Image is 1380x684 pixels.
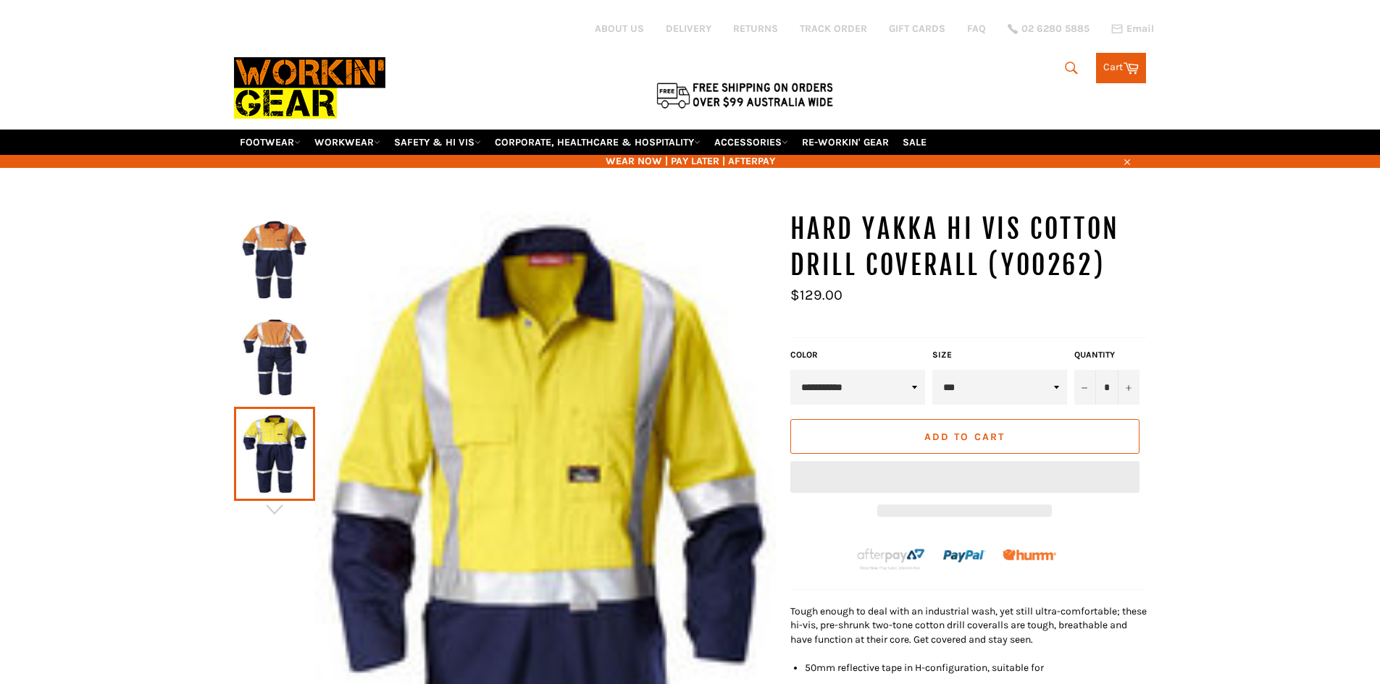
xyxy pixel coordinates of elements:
[790,349,925,361] label: Color
[1111,23,1154,35] a: Email
[489,130,706,155] a: CORPORATE, HEALTHCARE & HOSPITALITY
[234,47,385,129] img: Workin Gear leaders in Workwear, Safety Boots, PPE, Uniforms. Australia's No.1 in Workwear
[708,130,794,155] a: ACCESSORIES
[241,317,308,397] img: HARD YAKKA Hi Vis Cotton Drill Coverall (Y00262) - Workin' Gear
[897,130,932,155] a: SALE
[790,211,1147,283] h1: HARD YAKKA Hi Vis Cotton Drill Coverall (Y00262)
[1096,53,1146,83] a: Cart
[309,130,386,155] a: WORKWEAR
[805,661,1147,675] li: 50mm reflective tape in H-configuration, suitable for
[1074,349,1139,361] label: Quantity
[790,419,1139,454] button: Add to Cart
[924,431,1005,443] span: Add to Cart
[1118,370,1139,405] button: Increase item quantity by one
[889,22,945,35] a: GIFT CARDS
[1008,24,1090,34] a: 02 6280 5885
[800,22,867,35] a: TRACK ORDER
[790,605,1147,646] span: Tough enough to deal with an industrial wash, yet still ultra-comfortable; these hi-vis, pre-shru...
[388,130,487,155] a: SAFETY & HI VIS
[1003,549,1056,560] img: Humm_core_logo_RGB-01_300x60px_small_195d8312-4386-4de7-b182-0ef9b6303a37.png
[234,130,306,155] a: FOOTWEAR
[1021,24,1090,34] span: 02 6280 5885
[856,546,927,571] img: Afterpay-Logo-on-dark-bg_large.png
[654,80,835,110] img: Flat $9.95 shipping Australia wide
[234,154,1147,168] span: WEAR NOW | PAY LATER | AFTERPAY
[943,535,986,578] img: paypal.png
[595,22,644,35] a: ABOUT US
[796,130,895,155] a: RE-WORKIN' GEAR
[1126,24,1154,34] span: Email
[932,349,1067,361] label: Size
[790,287,842,303] span: $129.00
[1074,370,1096,405] button: Reduce item quantity by one
[733,22,778,35] a: RETURNS
[666,22,711,35] a: DELIVERY
[241,220,308,300] img: HARD YAKKA Hi Vis Cotton Drill Coverall (Y00262) - Workin' Gear
[967,22,986,35] a: FAQ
